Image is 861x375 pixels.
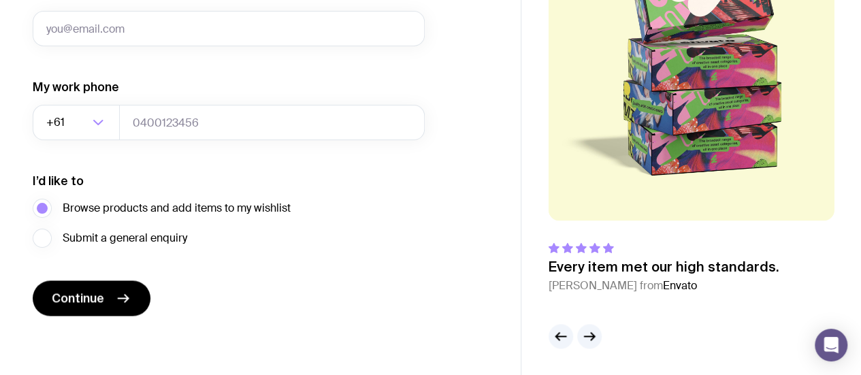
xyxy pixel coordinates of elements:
[119,105,425,140] input: 0400123456
[663,278,697,293] span: Envato
[549,259,779,275] p: Every item met our high standards.
[52,290,104,306] span: Continue
[63,200,291,216] span: Browse products and add items to my wishlist
[33,79,119,95] label: My work phone
[46,105,67,140] span: +61
[33,173,84,189] label: I’d like to
[67,105,88,140] input: Search for option
[33,105,120,140] div: Search for option
[63,230,187,246] span: Submit a general enquiry
[815,329,847,361] div: Open Intercom Messenger
[33,280,150,316] button: Continue
[549,278,779,294] cite: [PERSON_NAME] from
[33,11,425,46] input: you@email.com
